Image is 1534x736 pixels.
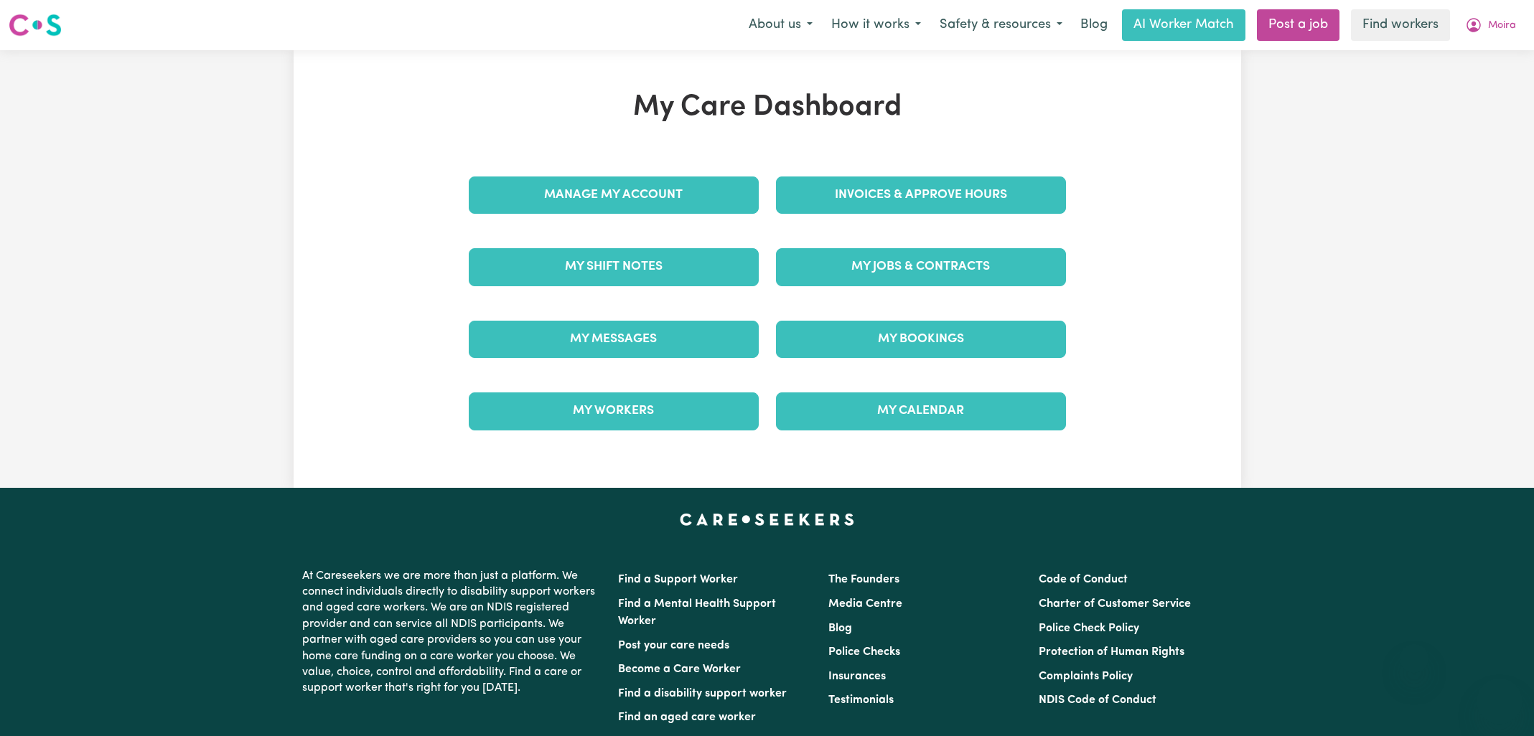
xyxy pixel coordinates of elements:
[828,646,900,658] a: Police Checks
[618,574,738,585] a: Find a Support Worker
[822,10,930,40] button: How it works
[469,248,759,286] a: My Shift Notes
[776,392,1066,430] a: My Calendar
[1039,671,1133,682] a: Complaints Policy
[9,12,62,38] img: Careseekers logo
[828,623,852,634] a: Blog
[1456,10,1525,40] button: My Account
[1072,9,1116,41] a: Blog
[469,321,759,358] a: My Messages
[1039,574,1128,585] a: Code of Conduct
[776,176,1066,214] a: Invoices & Approve Hours
[1039,694,1156,706] a: NDIS Code of Conduct
[930,10,1072,40] button: Safety & resources
[828,694,894,706] a: Testimonials
[1488,18,1516,34] span: Moira
[1477,679,1523,725] iframe: Button to launch messaging window
[9,9,62,42] a: Careseekers logo
[828,574,899,585] a: The Founders
[618,664,741,675] a: Become a Care Worker
[1122,9,1245,41] a: AI Worker Match
[618,598,776,627] a: Find a Mental Health Support Worker
[302,562,601,702] p: At Careseekers we are more than just a platform. We connect individuals directly to disability su...
[469,392,759,430] a: My Workers
[460,90,1075,125] h1: My Care Dashboard
[618,640,729,651] a: Post your care needs
[739,10,822,40] button: About us
[1039,598,1191,610] a: Charter of Customer Service
[1039,623,1139,634] a: Police Check Policy
[1400,644,1428,673] iframe: Close message
[618,688,787,699] a: Find a disability support worker
[1351,9,1450,41] a: Find workers
[1039,646,1184,658] a: Protection of Human Rights
[776,321,1066,358] a: My Bookings
[776,248,1066,286] a: My Jobs & Contracts
[469,176,759,214] a: Manage My Account
[1257,9,1339,41] a: Post a job
[828,598,902,610] a: Media Centre
[618,712,756,723] a: Find an aged care worker
[828,671,886,682] a: Insurances
[680,514,854,525] a: Careseekers home page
